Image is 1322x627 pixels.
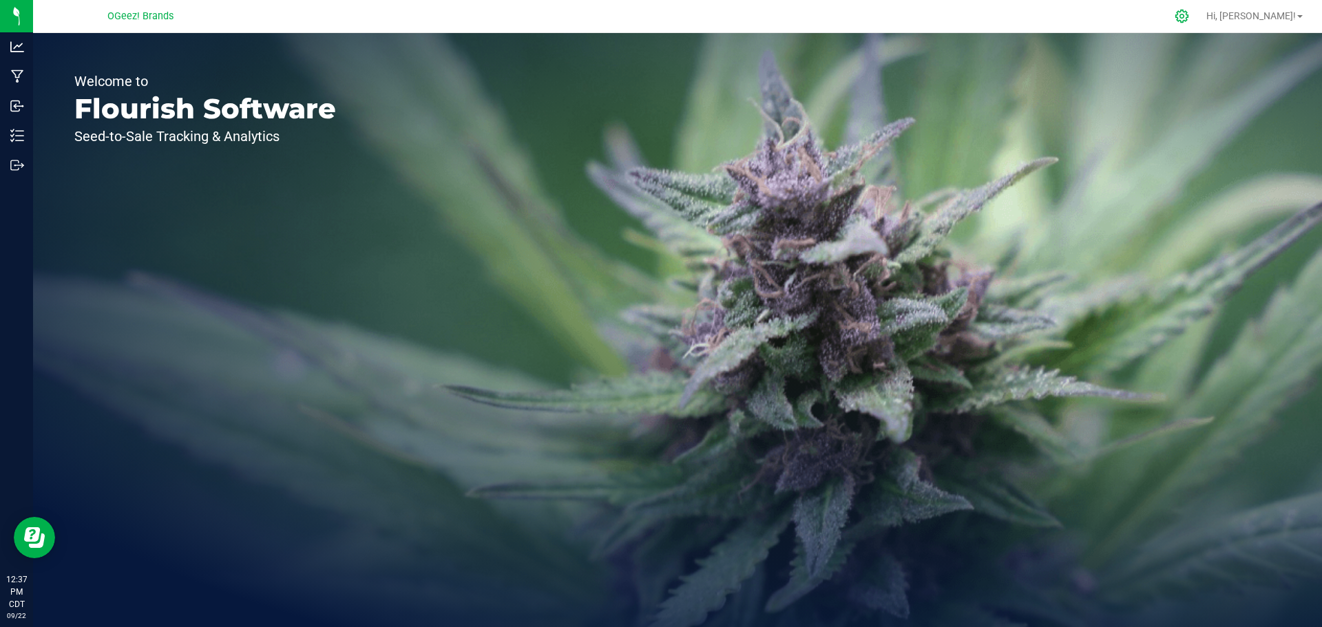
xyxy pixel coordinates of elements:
p: Welcome to [74,74,336,88]
inline-svg: Manufacturing [10,70,24,83]
iframe: Resource center [14,517,55,558]
span: OGeez! Brands [107,10,174,22]
span: Hi, [PERSON_NAME]! [1206,10,1296,21]
inline-svg: Inbound [10,99,24,113]
p: 12:37 PM CDT [6,573,27,610]
p: Seed-to-Sale Tracking & Analytics [74,129,336,143]
inline-svg: Outbound [10,158,24,172]
div: Manage settings [1173,9,1192,23]
p: Flourish Software [74,95,336,123]
inline-svg: Inventory [10,129,24,142]
inline-svg: Analytics [10,40,24,54]
p: 09/22 [6,610,27,621]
